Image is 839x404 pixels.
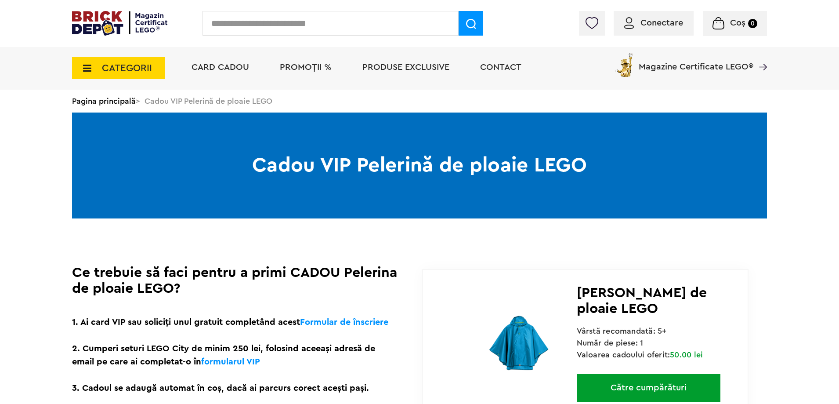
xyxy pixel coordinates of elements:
span: 50.00 lei [670,351,703,359]
span: Magazine Certificate LEGO® [639,51,753,71]
a: Formular de înscriere [300,318,388,327]
a: Produse exclusive [362,63,449,72]
h1: Cadou VIP Pelerină de ploaie LEGO [72,113,767,218]
a: Contact [480,63,521,72]
a: Către cumpărături [577,374,720,402]
span: [PERSON_NAME] de ploaie LEGO [577,286,707,316]
img: 109894-cadou-lego.jpg [443,286,597,403]
h1: Ce trebuie să faci pentru a primi CADOU Pelerina de ploaie LEGO? [72,265,398,296]
a: PROMOȚII % [280,63,332,72]
span: Vârstă recomandată: 5+ [577,327,667,335]
a: Conectare [624,18,683,27]
a: Card Cadou [192,63,249,72]
small: 0 [748,19,757,28]
span: Conectare [640,18,683,27]
a: formularul VIP [201,357,260,366]
span: CATEGORII [102,63,152,73]
a: Magazine Certificate LEGO® [753,51,767,60]
a: Pagina principală [72,97,136,105]
span: Valoarea cadoului oferit: [577,351,703,359]
div: > Cadou VIP Pelerină de ploaie LEGO [72,90,767,113]
span: Număr de piese: 1 [577,339,644,347]
span: Coș [730,18,745,27]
